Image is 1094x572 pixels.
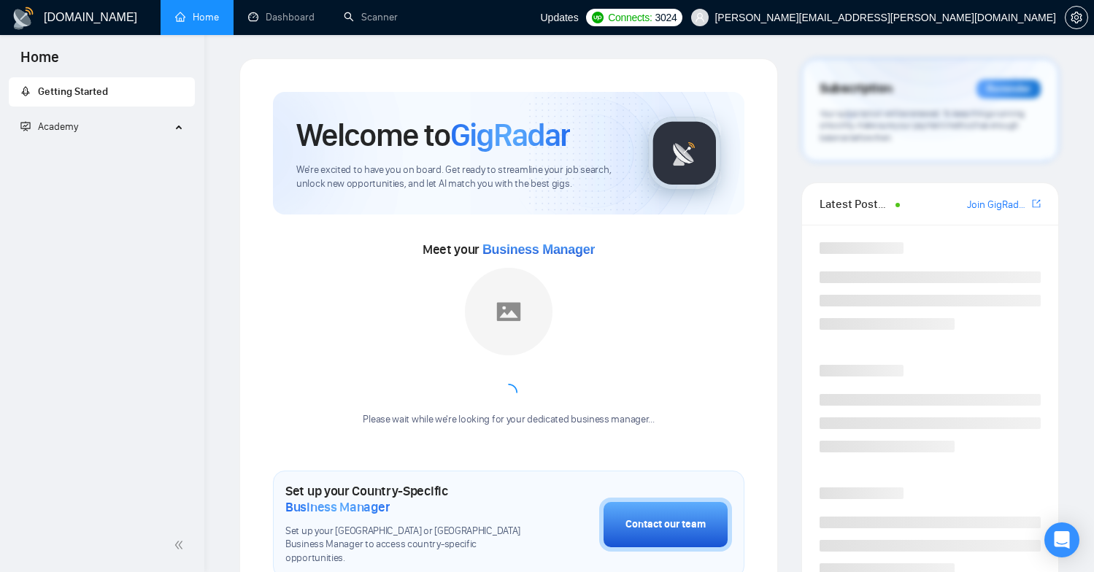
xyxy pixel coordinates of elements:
[285,525,526,566] span: Set up your [GEOGRAPHIC_DATA] or [GEOGRAPHIC_DATA] Business Manager to access country-specific op...
[285,483,526,515] h1: Set up your Country-Specific
[499,383,518,402] span: loading
[354,413,663,427] div: Please wait while we're looking for your dedicated business manager...
[344,11,398,23] a: searchScanner
[9,77,195,107] li: Getting Started
[296,163,625,191] span: We're excited to have you on board. Get ready to streamline your job search, unlock new opportuni...
[450,115,570,155] span: GigRadar
[1044,522,1079,557] div: Open Intercom Messenger
[599,498,732,552] button: Contact our team
[820,195,891,213] span: Latest Posts from the GigRadar Community
[248,11,315,23] a: dashboardDashboard
[625,517,706,533] div: Contact our team
[967,197,1029,213] a: Join GigRadar Slack Community
[820,77,892,101] span: Subscription
[1032,197,1041,211] a: export
[592,12,604,23] img: upwork-logo.png
[1065,12,1088,23] a: setting
[465,268,552,355] img: placeholder.png
[482,242,595,257] span: Business Manager
[648,117,721,190] img: gigradar-logo.png
[1066,12,1087,23] span: setting
[9,47,71,77] span: Home
[1065,6,1088,29] button: setting
[174,538,188,552] span: double-left
[423,241,595,258] span: Meet your
[20,86,31,96] span: rocket
[285,499,390,515] span: Business Manager
[820,108,1025,143] span: Your subscription will be renewed. To keep things running smoothly, make sure your payment method...
[175,11,219,23] a: homeHome
[20,120,78,133] span: Academy
[1032,198,1041,209] span: export
[38,120,78,133] span: Academy
[296,115,570,155] h1: Welcome to
[976,80,1041,98] div: Reminder
[655,9,677,26] span: 3024
[540,12,578,23] span: Updates
[12,7,35,30] img: logo
[38,85,108,98] span: Getting Started
[695,12,705,23] span: user
[20,121,31,131] span: fund-projection-screen
[608,9,652,26] span: Connects:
